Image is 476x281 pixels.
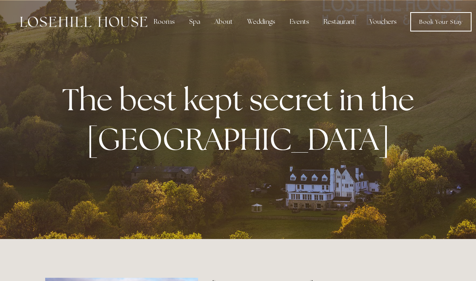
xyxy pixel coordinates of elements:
div: Spa [183,14,207,30]
a: Book Your Stay [410,12,472,31]
div: Events [283,14,315,30]
div: Restaurant [317,14,361,30]
a: Vouchers [363,14,403,30]
strong: The best kept secret in the [GEOGRAPHIC_DATA] [62,80,421,159]
div: Weddings [241,14,282,30]
div: About [208,14,239,30]
img: Losehill House [20,17,147,27]
div: Rooms [147,14,181,30]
